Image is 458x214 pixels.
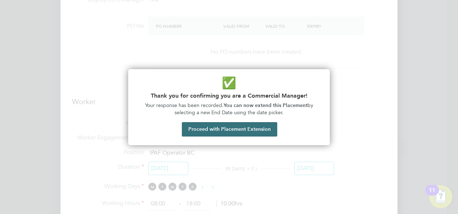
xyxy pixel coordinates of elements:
[224,102,307,108] strong: You can now extend this Placement
[137,92,321,99] h2: Thank you for confirming you are a Commercial Manager!
[137,75,321,91] p: ✅
[182,122,277,137] button: Proceed with Placement Extension
[145,102,224,108] span: Your response has been recorded.
[128,69,330,145] div: Commercial Manager Confirmation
